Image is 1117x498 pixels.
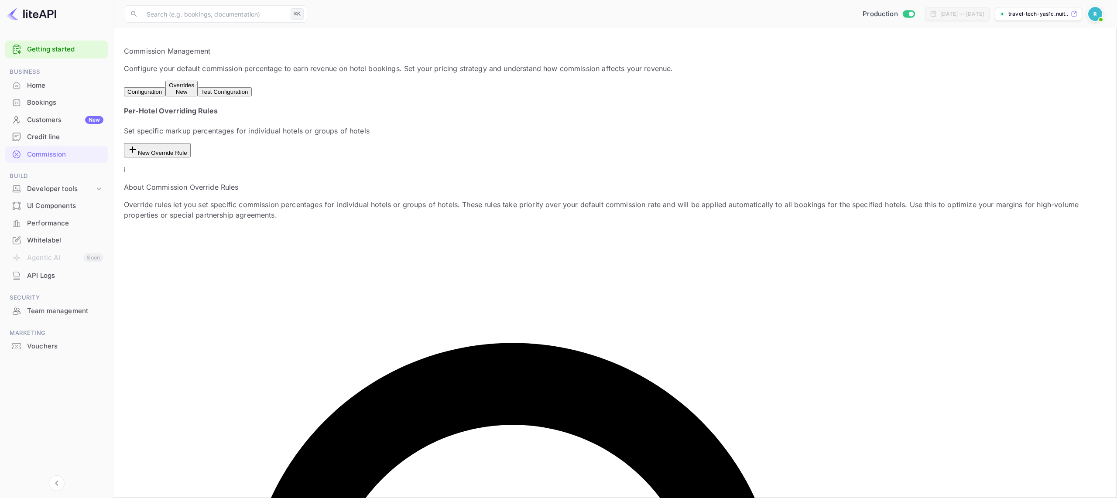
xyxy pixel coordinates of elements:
span: New [172,89,191,95]
a: Getting started [27,44,103,55]
div: UI Components [5,198,108,215]
a: Vouchers [5,338,108,354]
a: API Logs [5,267,108,283]
h4: Per-Hotel Overriding Rules [124,106,1107,116]
div: Whitelabel [27,235,103,246]
div: Credit line [27,132,103,142]
input: Search (e.g. bookings, documentation) [141,5,287,23]
div: Overrides [169,82,194,95]
div: [DATE] — [DATE] [940,10,984,18]
div: Bookings [27,98,103,108]
button: Test Configuration [198,87,251,96]
div: Developer tools [5,181,108,197]
div: Commission [27,150,103,160]
div: Performance [5,215,108,232]
p: i [124,164,1107,175]
div: Vouchers [27,341,103,351]
div: Home [27,81,103,91]
div: Credit line [5,129,108,146]
img: Revolut [1088,7,1102,21]
div: Developer tools [27,184,95,194]
div: ⌘K [291,8,304,20]
span: Production [863,9,898,19]
div: CustomersNew [5,112,108,129]
div: New [85,116,103,124]
button: New Override Rule [124,143,191,157]
p: travel-tech-yas1c.nuit... [1008,10,1069,18]
a: Team management [5,303,108,319]
a: Home [5,77,108,93]
button: Collapse navigation [49,475,65,491]
button: Configuration [124,87,165,96]
p: Configure your default commission percentage to earn revenue on hotel bookings. Set your pricing ... [124,63,1107,74]
span: Security [5,293,108,303]
span: Business [5,67,108,77]
a: UI Components [5,198,108,214]
div: Performance [27,218,103,229]
p: Set specific markup percentages for individual hotels or groups of hotels [124,126,1107,136]
div: Getting started [5,41,108,58]
div: Whitelabel [5,232,108,249]
div: API Logs [27,271,103,281]
img: LiteAPI logo [7,7,56,21]
div: Home [5,77,108,94]
a: Credit line [5,129,108,145]
a: Bookings [5,94,108,110]
span: Build [5,171,108,181]
div: Customers [27,115,103,125]
a: CustomersNew [5,112,108,128]
p: Commission Management [124,46,1107,56]
div: Vouchers [5,338,108,355]
div: Commission [5,146,108,163]
a: Performance [5,215,108,231]
div: Team management [5,303,108,320]
a: Whitelabel [5,232,108,248]
a: Commission [5,146,108,162]
p: Override rules let you set specific commission percentages for individual hotels or groups of hot... [124,199,1107,220]
div: Team management [27,306,103,316]
span: Marketing [5,328,108,338]
p: About Commission Override Rules [124,182,1107,192]
div: UI Components [27,201,103,211]
div: Switch to Sandbox mode [859,9,918,19]
div: Bookings [5,94,108,111]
